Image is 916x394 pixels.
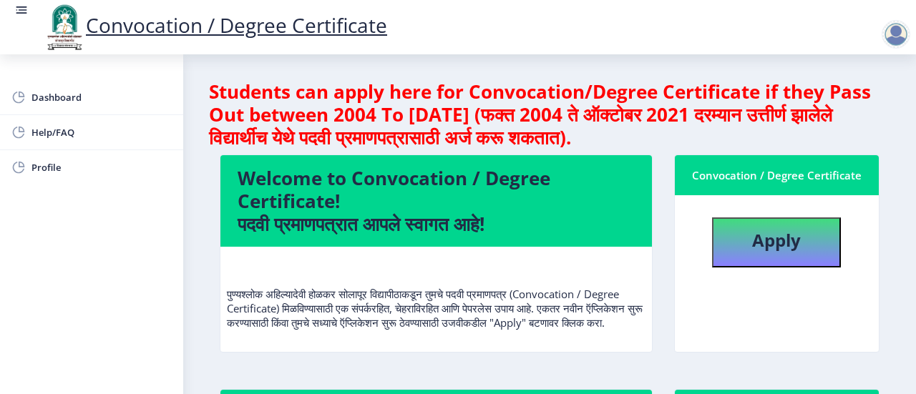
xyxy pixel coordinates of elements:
[238,167,635,235] h4: Welcome to Convocation / Degree Certificate! पदवी प्रमाणपत्रात आपले स्वागत आहे!
[31,89,172,106] span: Dashboard
[712,217,841,267] button: Apply
[209,80,890,149] h4: Students can apply here for Convocation/Degree Certificate if they Pass Out between 2004 To [DATE...
[43,3,86,51] img: logo
[31,159,172,176] span: Profile
[692,167,862,184] div: Convocation / Degree Certificate
[752,228,801,252] b: Apply
[227,258,645,330] p: पुण्यश्लोक अहिल्यादेवी होळकर सोलापूर विद्यापीठाकडून तुमचे पदवी प्रमाणपत्र (Convocation / Degree C...
[31,124,172,141] span: Help/FAQ
[43,11,387,39] a: Convocation / Degree Certificate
